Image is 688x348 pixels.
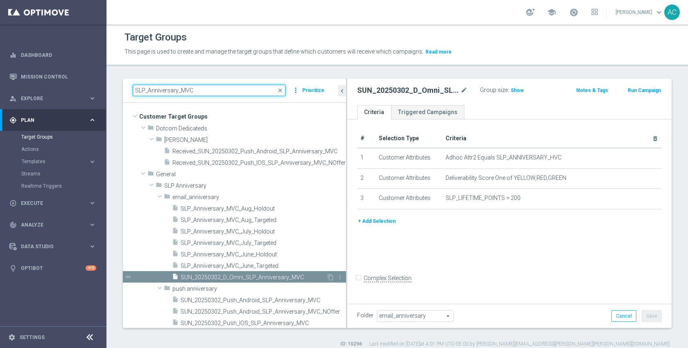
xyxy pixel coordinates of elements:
i: equalizer [9,52,17,59]
button: gps_fixed Plan keyboard_arrow_right [9,117,97,123]
span: Templates [22,159,80,164]
i: insert_drive_file [172,296,179,305]
i: insert_drive_file [172,204,179,214]
a: Actions [21,146,85,153]
button: Notes & Tags [575,86,609,95]
i: keyboard_arrow_right [88,94,96,102]
span: SLP_Anniversary_MVC_July_Targeted [181,240,346,247]
i: settings [8,334,16,341]
button: Templates keyboard_arrow_right [21,158,97,165]
i: chevron_left [338,87,346,95]
i: insert_drive_file [164,147,170,157]
div: Templates [22,159,88,164]
i: more_vert [292,85,300,96]
div: Target Groups [21,131,106,143]
a: Mission Control [21,66,96,88]
span: push anniversary [172,285,346,292]
td: Customer Attributes [376,189,443,209]
label: : [508,87,509,94]
div: Dashboard [9,44,96,66]
span: Deliverability Score One of YELLOW,RED,GREEN [446,175,566,182]
span: close [277,87,283,94]
i: folder [164,285,170,294]
a: Target Groups [21,134,85,140]
i: insert_drive_file [172,216,179,225]
span: Analyze [21,222,88,227]
i: insert_drive_file [172,250,179,260]
i: keyboard_arrow_right [88,199,96,207]
label: Complex Selection [364,274,412,282]
span: Explore [21,96,88,101]
i: insert_drive_file [172,262,179,271]
i: delete_forever [652,135,659,142]
span: SUN_20250302_Push_IOS_SLP_Anniversary_MVC [181,320,346,327]
label: Folder [357,312,373,319]
a: Streams [21,171,85,177]
span: General [156,171,346,178]
span: SLP_Anniversary_MVC_July_Holdout [181,228,346,235]
button: equalizer Dashboard [9,52,97,58]
button: play_circle_outline Execute keyboard_arrow_right [9,200,97,207]
i: folder [164,193,170,202]
i: folder [156,136,162,145]
div: Execute [9,200,88,207]
td: Customer Attributes [376,148,443,168]
div: track_changes Analyze keyboard_arrow_right [9,222,97,228]
div: Data Studio [9,243,88,250]
td: 1 [357,148,376,168]
i: insert_drive_file [172,273,179,283]
span: SUN_20250302_Push_Android_SLP_Anniversary_MVC_NOffer [181,308,346,315]
div: Optibot [9,257,96,279]
span: email_anniversary [172,194,346,201]
button: Run Campaign [627,86,662,95]
a: Optibot [21,257,86,279]
span: SLP_LIFETIME_POINTS > 200 [446,195,521,202]
span: keyboard_arrow_down [654,8,663,17]
i: track_changes [9,221,17,229]
span: SLP_Anniversary_MVC_Aug_Holdout [181,205,346,212]
i: keyboard_arrow_right [88,116,96,124]
span: Received_SUN_20250302_Push_IOS_SLP_Anniversary_MVC_NOffer [172,159,346,166]
button: Mission Control [9,74,97,80]
label: ID: 10296 [340,341,362,348]
i: insert_drive_file [172,308,179,317]
a: Dashboard [21,44,96,66]
span: Criteria [446,135,466,141]
i: more_vert [337,274,343,281]
button: Data Studio keyboard_arrow_right [9,243,97,250]
button: lightbulb Optibot +10 [9,265,97,272]
div: Explore [9,95,88,102]
th: Selection Type [376,129,443,148]
i: Duplicate Target group [327,274,334,281]
h1: Target Groups [124,31,187,43]
i: keyboard_arrow_right [88,221,96,229]
i: play_circle_outline [9,200,17,207]
span: Johnny [164,137,346,144]
i: keyboard_arrow_right [88,242,96,250]
div: AC [664,4,680,20]
i: folder [147,170,154,180]
span: Data Studio [21,244,88,249]
td: 3 [357,189,376,209]
button: person_search Explore keyboard_arrow_right [9,95,97,102]
div: Streams [21,168,106,180]
i: insert_drive_file [172,319,179,328]
div: +10 [86,265,96,271]
div: Realtime Triggers [21,180,106,192]
a: Realtime Triggers [21,183,85,189]
i: mode_edit [460,85,468,95]
i: insert_drive_file [172,227,179,237]
i: insert_drive_file [172,239,179,248]
i: insert_drive_file [164,159,170,168]
div: Mission Control [9,66,96,88]
button: Prioritize [301,85,326,96]
td: 2 [357,168,376,189]
span: SUN_20250302_Push_Android_SLP_Anniversary_MVC [181,297,346,304]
